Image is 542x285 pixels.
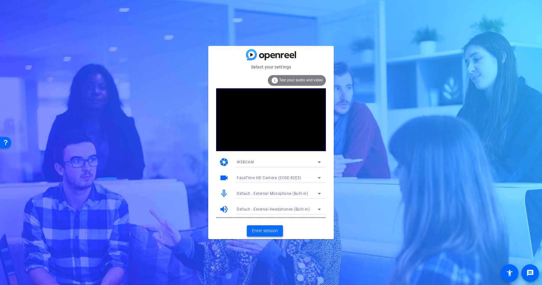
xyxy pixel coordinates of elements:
span: Default - External Microphone (Built-in) [237,191,308,196]
mat-icon: camera [219,157,229,167]
mat-icon: videocam [219,173,229,183]
span: FaceTime HD Camera (2C0E:82E3) [237,176,301,180]
mat-icon: accessibility [506,269,513,277]
span: Default - External Headphones (Built-in) [237,207,310,211]
mat-card-subtitle: Select your settings [208,63,334,70]
img: blue-gradient.svg [246,49,296,60]
span: WEBCAM [237,160,254,164]
span: Test your audio and video [279,78,323,82]
mat-icon: mic_none [219,189,229,198]
button: Enter session [247,225,283,237]
mat-icon: message [526,269,534,277]
mat-icon: volume_up [219,205,229,214]
span: Enter session [252,227,278,234]
mat-icon: info [271,77,279,84]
